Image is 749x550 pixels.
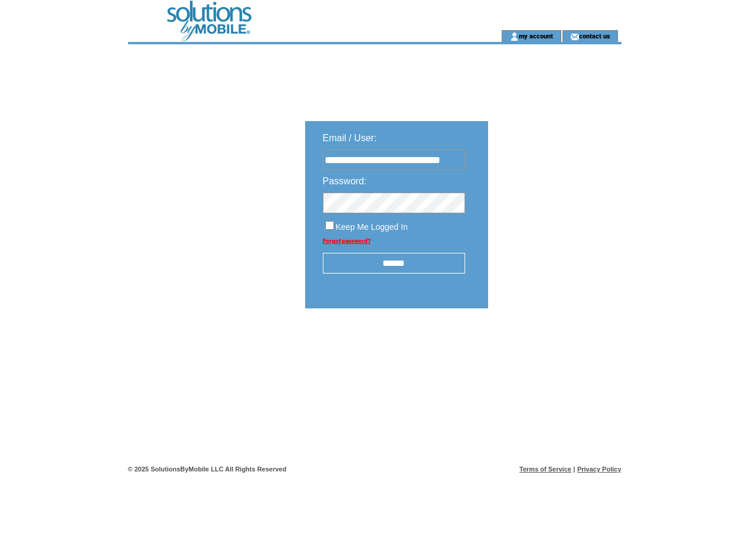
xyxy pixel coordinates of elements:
[573,466,575,473] span: |
[522,338,581,353] img: transparent.png
[323,133,377,143] span: Email / User:
[570,32,579,41] img: contact_us_icon.gif
[579,32,610,40] a: contact us
[519,466,571,473] a: Terms of Service
[323,176,367,186] span: Password:
[128,466,287,473] span: © 2025 SolutionsByMobile LLC All Rights Reserved
[577,466,622,473] a: Privacy Policy
[519,32,553,40] a: my account
[323,237,371,244] a: Forgot password?
[510,32,519,41] img: account_icon.gif
[336,222,408,232] span: Keep Me Logged In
